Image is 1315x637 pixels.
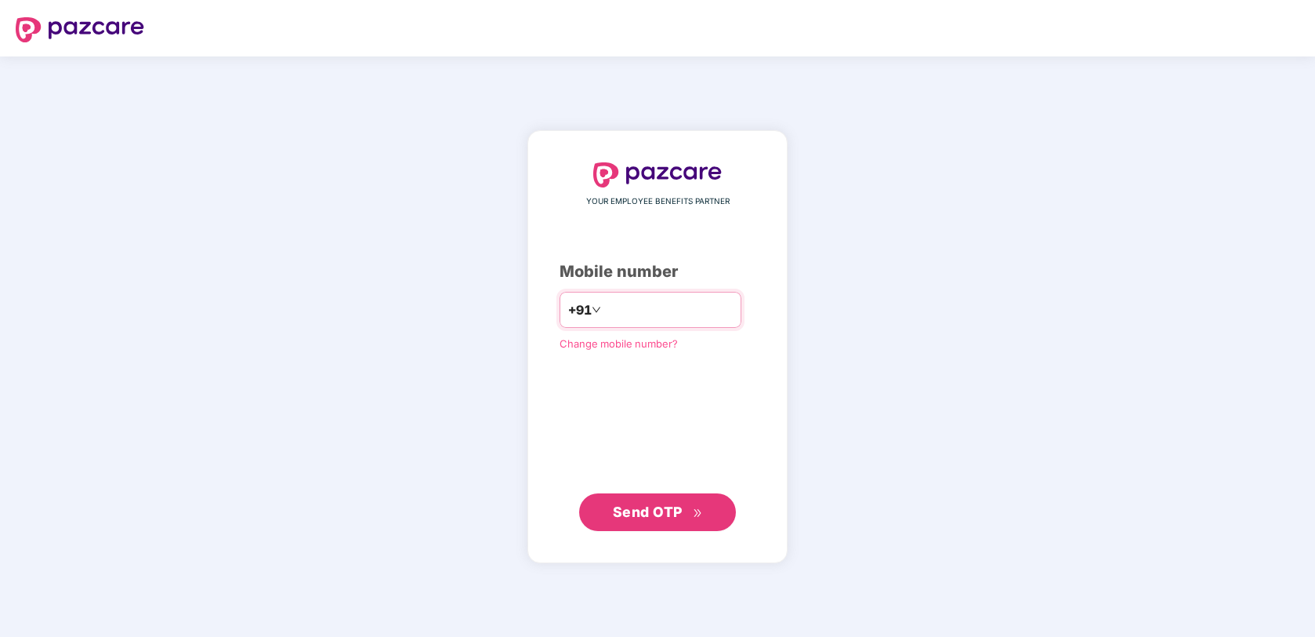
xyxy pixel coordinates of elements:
span: +91 [568,300,592,320]
button: Send OTPdouble-right [579,493,736,531]
a: Change mobile number? [560,337,678,350]
div: Mobile number [560,260,755,284]
img: logo [593,162,722,187]
span: down [592,305,601,315]
span: YOUR EMPLOYEE BENEFITS PARTNER [586,195,730,208]
span: double-right [693,508,703,519]
span: Send OTP [613,504,683,520]
img: logo [16,17,144,42]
